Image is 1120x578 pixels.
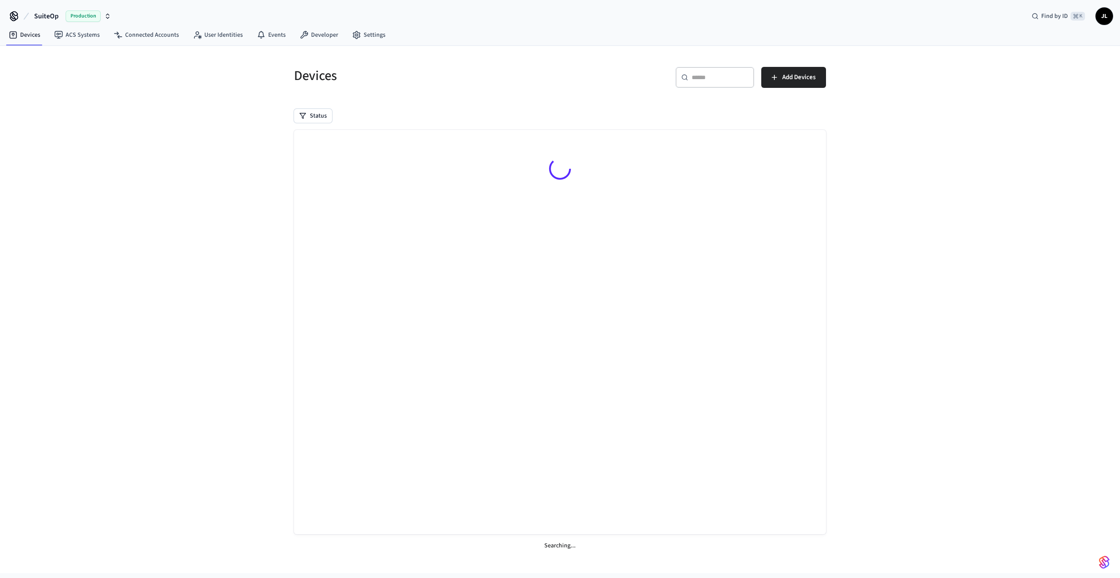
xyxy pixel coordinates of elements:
[66,10,101,22] span: Production
[186,27,250,43] a: User Identities
[294,109,332,123] button: Status
[1096,8,1112,24] span: JL
[293,27,345,43] a: Developer
[2,27,47,43] a: Devices
[47,27,107,43] a: ACS Systems
[1025,8,1092,24] div: Find by ID⌘ K
[250,27,293,43] a: Events
[1041,12,1068,21] span: Find by ID
[294,534,826,557] div: Searching...
[1099,555,1109,569] img: SeamLogoGradient.69752ec5.svg
[294,67,555,85] h5: Devices
[1071,12,1085,21] span: ⌘ K
[1095,7,1113,25] button: JL
[107,27,186,43] a: Connected Accounts
[761,67,826,88] button: Add Devices
[34,11,59,21] span: SuiteOp
[782,72,815,83] span: Add Devices
[345,27,392,43] a: Settings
